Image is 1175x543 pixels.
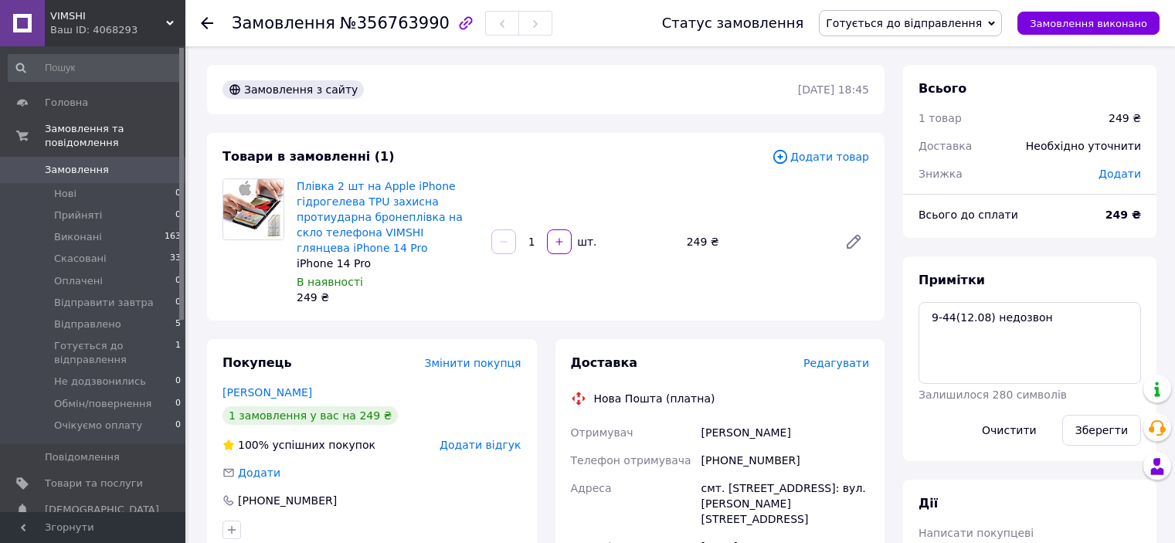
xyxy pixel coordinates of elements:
[919,168,963,180] span: Знижка
[175,375,181,389] span: 0
[175,317,181,331] span: 5
[803,357,869,369] span: Редагувати
[662,15,804,31] div: Статус замовлення
[1109,110,1141,126] div: 249 ₴
[54,339,175,367] span: Готується до відправлення
[919,81,966,96] span: Всього
[919,140,972,152] span: Доставка
[340,14,450,32] span: №356763990
[54,397,151,411] span: Обмін/повернення
[571,454,691,467] span: Телефон отримувача
[1105,209,1141,221] b: 249 ₴
[175,296,181,310] span: 0
[297,290,479,305] div: 249 ₴
[681,231,832,253] div: 249 ₴
[54,209,102,222] span: Прийняті
[54,187,76,201] span: Нові
[222,386,312,399] a: [PERSON_NAME]
[175,274,181,288] span: 0
[969,415,1050,446] button: Очистити
[919,273,985,287] span: Примітки
[772,148,869,165] span: Додати товар
[201,15,213,31] div: Повернутися назад
[297,276,363,288] span: В наявності
[698,419,872,446] div: [PERSON_NAME]
[54,375,146,389] span: Не додзвонились
[919,209,1018,221] span: Всього до сплати
[222,149,395,164] span: Товари в замовленні (1)
[838,226,869,257] a: Редагувати
[919,527,1034,539] span: Написати покупцеві
[170,252,181,266] span: 33
[919,389,1067,401] span: Залишилося 280 символів
[223,179,284,239] img: Плівка 2 шт на Apple iPhone гідрогелева TPU захисна протиударна бронеплівка на скло телефона VIMS...
[1099,168,1141,180] span: Додати
[698,446,872,474] div: [PHONE_NUMBER]
[590,391,719,406] div: Нова Пошта (платна)
[45,503,159,517] span: [DEMOGRAPHIC_DATA]
[54,274,103,288] span: Оплачені
[425,357,521,369] span: Змінити покупця
[45,477,143,490] span: Товари та послуги
[297,180,463,254] a: Плівка 2 шт на Apple iPhone гідрогелева TPU захисна протиударна бронеплівка на скло телефона VIMS...
[571,355,638,370] span: Доставка
[798,83,869,96] time: [DATE] 18:45
[1017,12,1160,35] button: Замовлення виконано
[8,54,182,82] input: Пошук
[297,256,479,271] div: iPhone 14 Pro
[222,437,375,453] div: успішних покупок
[45,122,185,150] span: Замовлення та повідомлення
[54,296,154,310] span: Відправити завтра
[54,317,121,331] span: Відправлено
[45,163,109,177] span: Замовлення
[54,230,102,244] span: Виконані
[165,230,181,244] span: 163
[175,187,181,201] span: 0
[222,80,364,99] div: Замовлення з сайту
[573,234,598,249] div: шт.
[698,474,872,533] div: смт. [STREET_ADDRESS]: вул. [PERSON_NAME][STREET_ADDRESS]
[1030,18,1147,29] span: Замовлення виконано
[826,17,982,29] span: Готується до відправлення
[45,96,88,110] span: Головна
[919,112,962,124] span: 1 товар
[232,14,335,32] span: Замовлення
[919,302,1141,384] textarea: 9-44(12.08) недозвон
[238,439,269,451] span: 100%
[238,467,280,479] span: Додати
[440,439,521,451] span: Додати відгук
[54,252,107,266] span: Скасовані
[175,209,181,222] span: 0
[222,355,292,370] span: Покупець
[571,482,612,494] span: Адреса
[54,419,142,433] span: Очікуємо оплату
[50,23,185,37] div: Ваш ID: 4068293
[236,493,338,508] div: [PHONE_NUMBER]
[1017,129,1150,163] div: Необхідно уточнити
[45,450,120,464] span: Повідомлення
[571,426,633,439] span: Отримувач
[175,339,181,367] span: 1
[222,406,398,425] div: 1 замовлення у вас на 249 ₴
[50,9,166,23] span: VIMSHI
[1062,415,1141,446] button: Зберегти
[919,496,938,511] span: Дії
[175,397,181,411] span: 0
[175,419,181,433] span: 0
